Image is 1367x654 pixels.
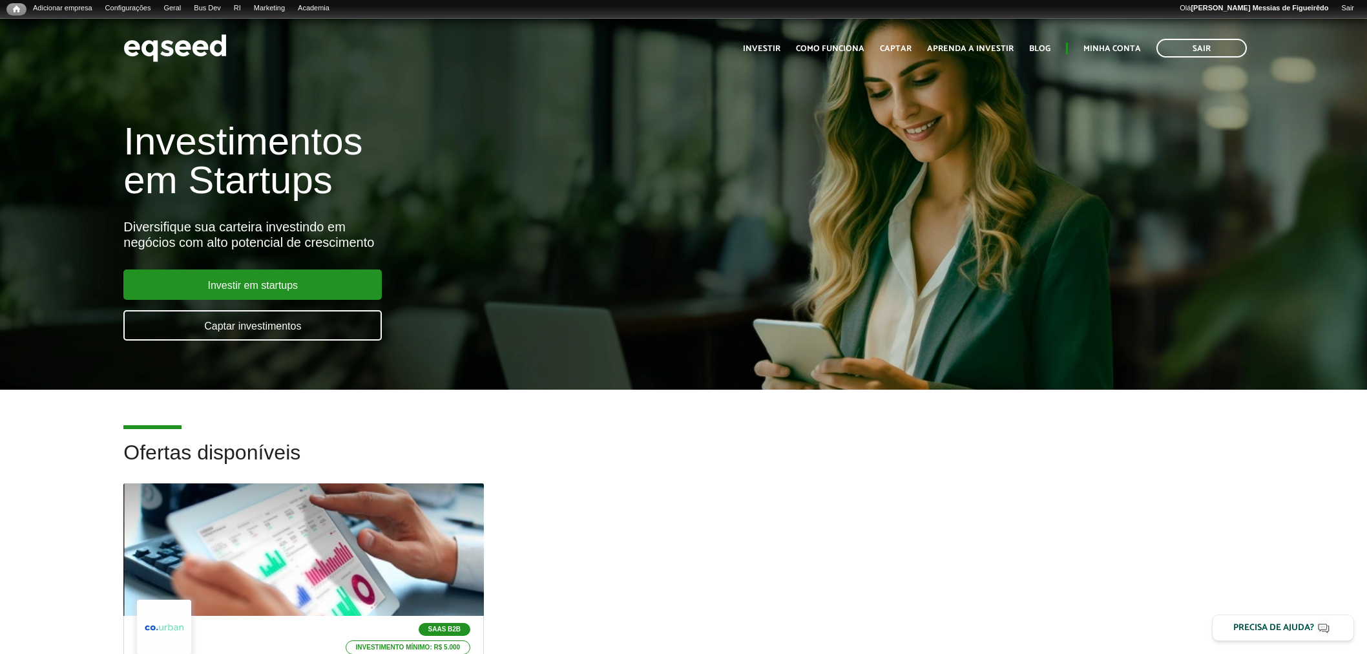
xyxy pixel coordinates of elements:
div: Diversifique sua carteira investindo em negócios com alto potencial de crescimento [123,219,788,250]
a: Marketing [247,3,291,14]
a: Captar [880,45,912,53]
h1: Investimentos em Startups [123,122,788,200]
p: SaaS B2B [419,623,471,636]
a: Geral [157,3,187,14]
a: Configurações [99,3,158,14]
a: Investir em startups [123,269,382,300]
a: Adicionar empresa [26,3,99,14]
a: Como funciona [796,45,864,53]
a: Captar investimentos [123,310,382,341]
a: Início [6,3,26,16]
a: Aprenda a investir [927,45,1014,53]
a: Minha conta [1083,45,1141,53]
a: Sair [1156,39,1247,58]
a: Blog [1029,45,1050,53]
a: RI [227,3,247,14]
a: Investir [743,45,780,53]
a: Bus Dev [187,3,227,14]
img: EqSeed [123,31,227,65]
span: Início [13,5,20,14]
a: Sair [1335,3,1361,14]
strong: [PERSON_NAME] Messias de Figueirêdo [1191,4,1328,12]
a: Academia [291,3,336,14]
h2: Ofertas disponíveis [123,441,1243,483]
a: Olá[PERSON_NAME] Messias de Figueirêdo [1173,3,1335,14]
